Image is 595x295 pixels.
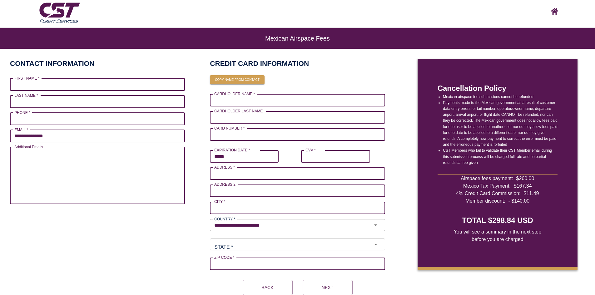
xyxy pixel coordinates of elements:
span: Mexico Tax Payment: [463,182,511,190]
button: Open [369,240,383,249]
button: Copy name from contact [210,75,264,85]
label: LAST NAME * [14,93,38,98]
label: ADDRESS 2 [214,182,236,187]
span: 4% Credit Card Commission: [456,190,520,197]
span: Member discount: [465,197,505,205]
label: CVV * [305,147,316,153]
span: - $ 140.00 [508,197,530,205]
label: COUNTRY * [214,216,235,222]
label: EXPIRATION DATE * [214,147,250,153]
h4: TOTAL $298.84 USD [462,215,533,226]
li: Mexican airspace fee submissions cannot be refunded [443,94,558,100]
li: Payments made to the Mexican government as a result of customer data entry errors for tail number... [443,100,558,148]
label: ADDRESS * [214,165,235,170]
p: Cancellation Policy [438,83,558,94]
span: $ 260.00 [516,175,534,182]
span: $ 167.34 [514,182,532,190]
button: Next [303,280,353,295]
label: CITY * [214,199,225,204]
label: CARDHOLDER LAST NAME [214,108,263,114]
span: You will see a summary in the next step before you are charged [449,228,545,243]
li: CST Members who fail to validate their CST Member email during this submission process will be ch... [443,148,558,166]
label: Additional Emails [14,144,43,150]
label: CARD NUMBER * [214,125,245,131]
p: Up to X email addresses separated by a comma [14,205,181,211]
h6: Mexican Airspace Fees [25,38,570,39]
label: FIRST NAME * [14,76,39,81]
h2: CREDIT CARD INFORMATION [210,59,385,68]
button: Open [369,221,383,229]
label: CARDHOLDER NAME * [214,91,255,96]
span: $ 11.49 [523,190,539,197]
span: Airspace fees payment: [461,175,513,182]
label: ZIP CODE * [214,255,234,260]
img: CST logo, click here to go home screen [551,8,558,15]
h2: CONTACT INFORMATION [10,59,94,68]
label: EMAIL * [14,127,28,132]
label: PHONE * [14,110,30,115]
button: Back [243,280,293,295]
